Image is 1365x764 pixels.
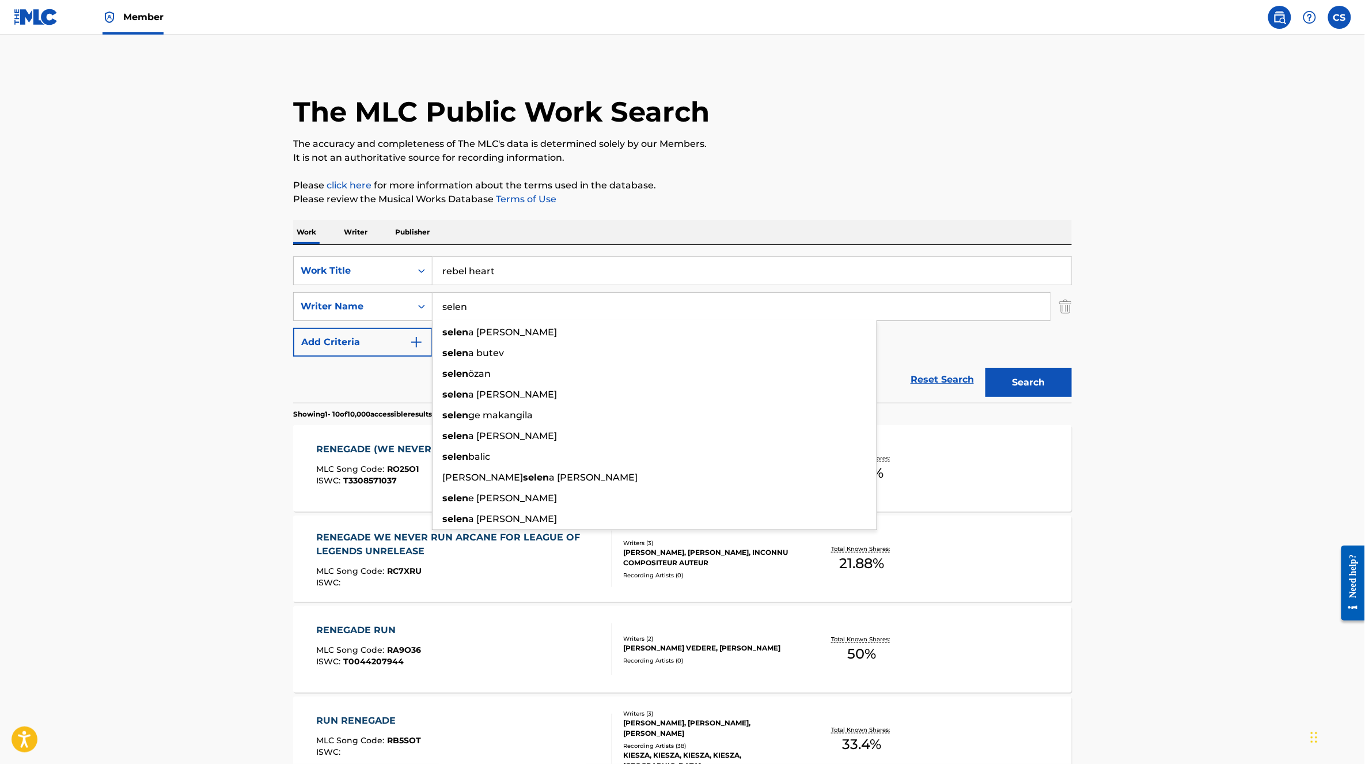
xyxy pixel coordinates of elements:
[1311,720,1318,755] div: Drag
[293,192,1072,206] p: Please review the Musical Works Database
[301,264,404,278] div: Work Title
[317,475,344,486] span: ISWC :
[623,709,797,718] div: Writers ( 3 )
[293,409,484,419] p: Showing 1 - 10 of 10,000 accessible results (Total 403,096 )
[293,606,1072,693] a: RENEGADE RUNMLC Song Code:RA9O36ISWC:T0044207944Writers (2)[PERSON_NAME] VEDERE, [PERSON_NAME]Rec...
[623,718,797,739] div: [PERSON_NAME], [PERSON_NAME], [PERSON_NAME]
[392,220,433,244] p: Publisher
[293,425,1072,512] a: RENEGADE (WE NEVER RUN)MLC Song Code:RO25O1ISWC:T3308571037Writers (12)[PERSON_NAME], [PERSON_NAM...
[468,368,491,379] span: özan
[14,9,58,25] img: MLC Logo
[388,566,422,576] span: RC7XRU
[623,547,797,568] div: [PERSON_NAME], [PERSON_NAME], INCONNU COMPOSITEUR AUTEUR
[103,10,116,24] img: Top Rightsholder
[468,327,557,338] span: a [PERSON_NAME]
[317,531,603,558] div: RENEGADE WE NEVER RUN ARCANE FOR LEAGUE OF LEGENDS UNRELEASE
[905,367,980,392] a: Reset Search
[442,347,468,358] strong: selen
[123,10,164,24] span: Member
[301,300,404,313] div: Writer Name
[442,368,468,379] strong: selen
[831,635,893,644] p: Total Known Shares:
[317,566,388,576] span: MLC Song Code :
[843,734,882,755] span: 33.4 %
[1328,6,1351,29] div: User Menu
[1273,10,1287,24] img: search
[317,747,344,757] span: ISWC :
[409,335,423,349] img: 9d2ae6d4665cec9f34b9.svg
[293,516,1072,602] a: RENEGADE WE NEVER RUN ARCANE FOR LEAGUE OF LEGENDS UNRELEASEMLC Song Code:RC7XRUISWC:Writers (3)[...
[442,513,468,524] strong: selen
[494,194,556,205] a: Terms of Use
[442,430,468,441] strong: selen
[1303,10,1317,24] img: help
[623,571,797,580] div: Recording Artists ( 0 )
[344,656,404,667] span: T0044207944
[317,623,422,637] div: RENEGADE RUN
[293,220,320,244] p: Work
[442,451,468,462] strong: selen
[468,389,557,400] span: a [PERSON_NAME]
[468,410,533,421] span: ge makangila
[468,513,557,524] span: a [PERSON_NAME]
[549,472,638,483] span: a [PERSON_NAME]
[468,430,557,441] span: a [PERSON_NAME]
[442,389,468,400] strong: selen
[293,151,1072,165] p: It is not an authoritative source for recording information.
[1307,709,1365,764] iframe: Chat Widget
[317,464,388,474] span: MLC Song Code :
[293,137,1072,151] p: The accuracy and completeness of The MLC's data is determined solely by our Members.
[623,539,797,547] div: Writers ( 3 )
[468,347,504,358] span: a butev
[831,725,893,734] p: Total Known Shares:
[623,643,797,653] div: [PERSON_NAME] VEDERE, [PERSON_NAME]
[985,368,1072,397] button: Search
[623,634,797,643] div: Writers ( 2 )
[293,328,433,357] button: Add Criteria
[293,179,1072,192] p: Please for more information about the terms used in the database.
[327,180,371,191] a: click here
[293,256,1072,403] form: Search Form
[317,645,388,655] span: MLC Song Code :
[388,645,422,655] span: RA9O36
[523,472,549,483] strong: selen
[340,220,371,244] p: Writer
[317,442,466,456] div: RENEGADE (WE NEVER RUN)
[442,327,468,338] strong: selen
[1268,6,1291,29] a: Public Search
[293,94,710,129] h1: The MLC Public Work Search
[623,742,797,750] div: Recording Artists ( 38 )
[623,656,797,665] div: Recording Artists ( 0 )
[831,544,893,553] p: Total Known Shares:
[468,493,557,504] span: e [PERSON_NAME]
[442,472,523,483] span: [PERSON_NAME]
[442,410,468,421] strong: selen
[1059,292,1072,321] img: Delete Criterion
[317,735,388,746] span: MLC Song Code :
[840,553,885,574] span: 21.88 %
[317,656,344,667] span: ISWC :
[388,464,419,474] span: RO25O1
[317,714,422,728] div: RUN RENEGADE
[468,451,490,462] span: balic
[442,493,468,504] strong: selen
[317,577,344,588] span: ISWC :
[388,735,422,746] span: RB5SOT
[344,475,397,486] span: T3308571037
[1298,6,1321,29] div: Help
[1333,536,1365,629] iframe: Resource Center
[848,644,877,664] span: 50 %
